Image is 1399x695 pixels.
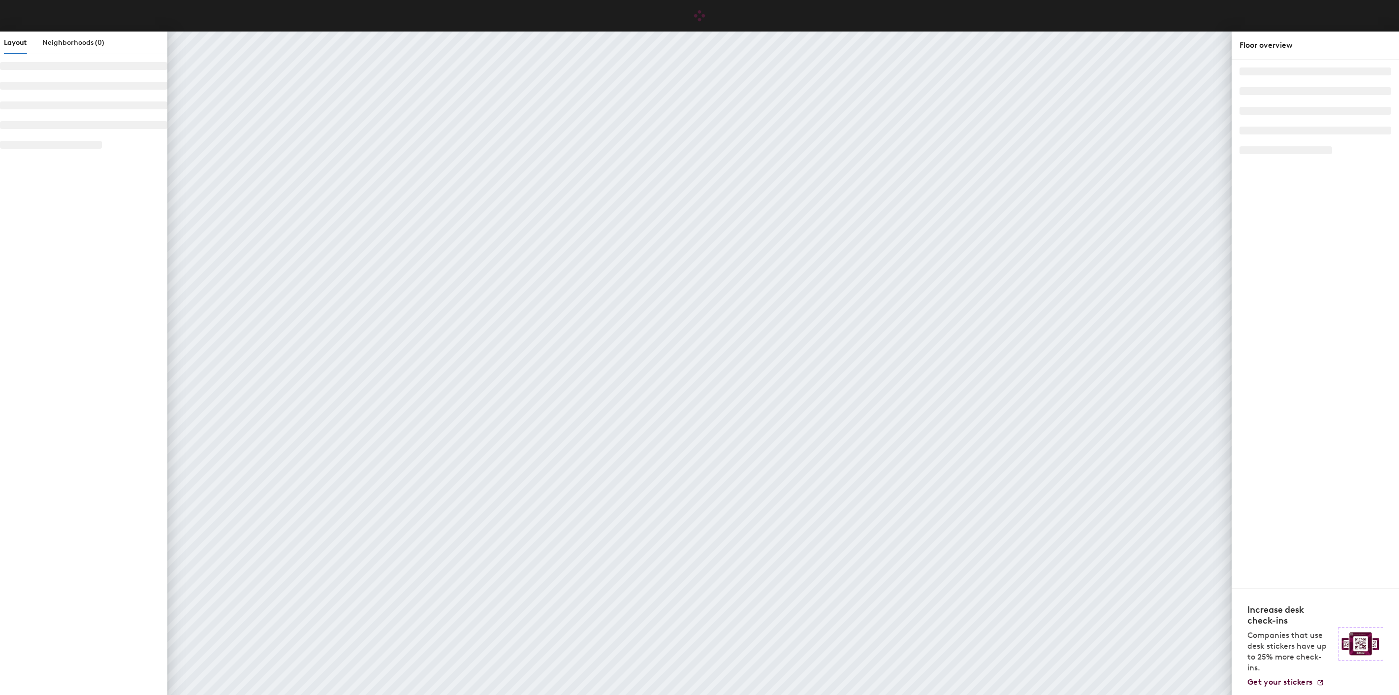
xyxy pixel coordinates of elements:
[1247,604,1332,626] h4: Increase desk check-ins
[42,38,104,47] span: Neighborhoods (0)
[4,38,27,47] span: Layout
[1338,627,1383,661] img: Sticker logo
[1240,39,1391,51] div: Floor overview
[1247,630,1332,673] p: Companies that use desk stickers have up to 25% more check-ins.
[1247,677,1312,687] span: Get your stickers
[1247,677,1324,687] a: Get your stickers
